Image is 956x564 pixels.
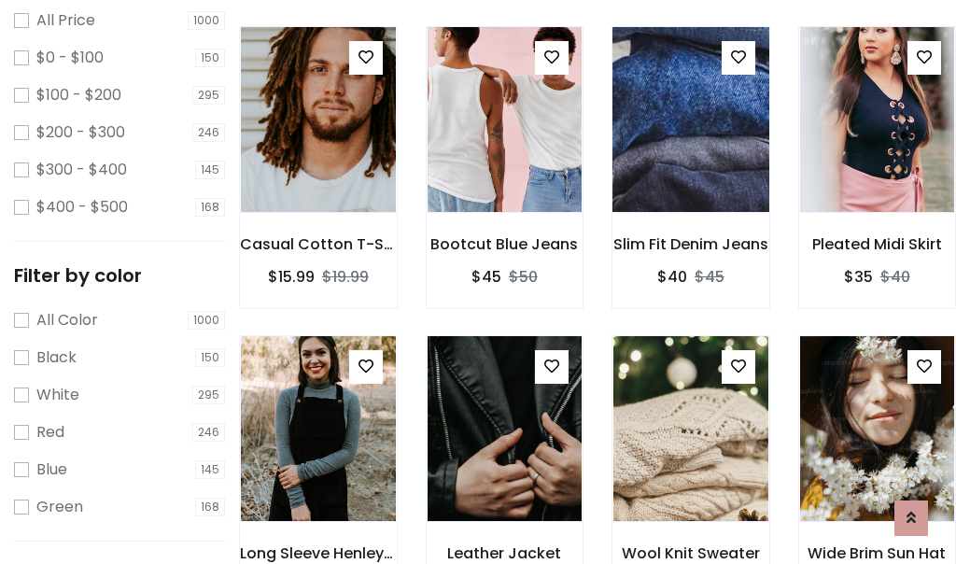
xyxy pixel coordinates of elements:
[36,421,64,444] label: Red
[240,544,397,562] h6: Long Sleeve Henley T-Shirt
[36,496,83,518] label: Green
[36,309,98,331] label: All Color
[799,235,956,253] h6: Pleated Midi Skirt
[880,266,910,288] del: $40
[14,264,225,287] h5: Filter by color
[36,346,77,369] label: Black
[192,386,225,404] span: 295
[36,196,128,219] label: $400 - $500
[195,460,225,479] span: 145
[36,47,104,69] label: $0 - $100
[36,384,79,406] label: White
[36,9,95,32] label: All Price
[427,235,583,253] h6: Bootcut Blue Jeans
[36,159,127,181] label: $300 - $400
[36,84,121,106] label: $100 - $200
[509,266,538,288] del: $50
[195,49,225,67] span: 150
[188,311,225,330] span: 1000
[36,458,67,481] label: Blue
[612,235,769,253] h6: Slim Fit Denim Jeans
[471,268,501,286] h6: $45
[192,123,225,142] span: 246
[612,544,769,562] h6: Wool Knit Sweater
[268,268,315,286] h6: $15.99
[322,266,369,288] del: $19.99
[36,121,125,144] label: $200 - $300
[195,498,225,516] span: 168
[427,544,583,562] h6: Leather Jacket
[799,544,956,562] h6: Wide Brim Sun Hat
[657,268,687,286] h6: $40
[192,86,225,105] span: 295
[240,235,397,253] h6: Casual Cotton T-Shirt
[695,266,724,288] del: $45
[195,198,225,217] span: 168
[195,348,225,367] span: 150
[844,268,873,286] h6: $35
[188,11,225,30] span: 1000
[195,161,225,179] span: 145
[192,423,225,442] span: 246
